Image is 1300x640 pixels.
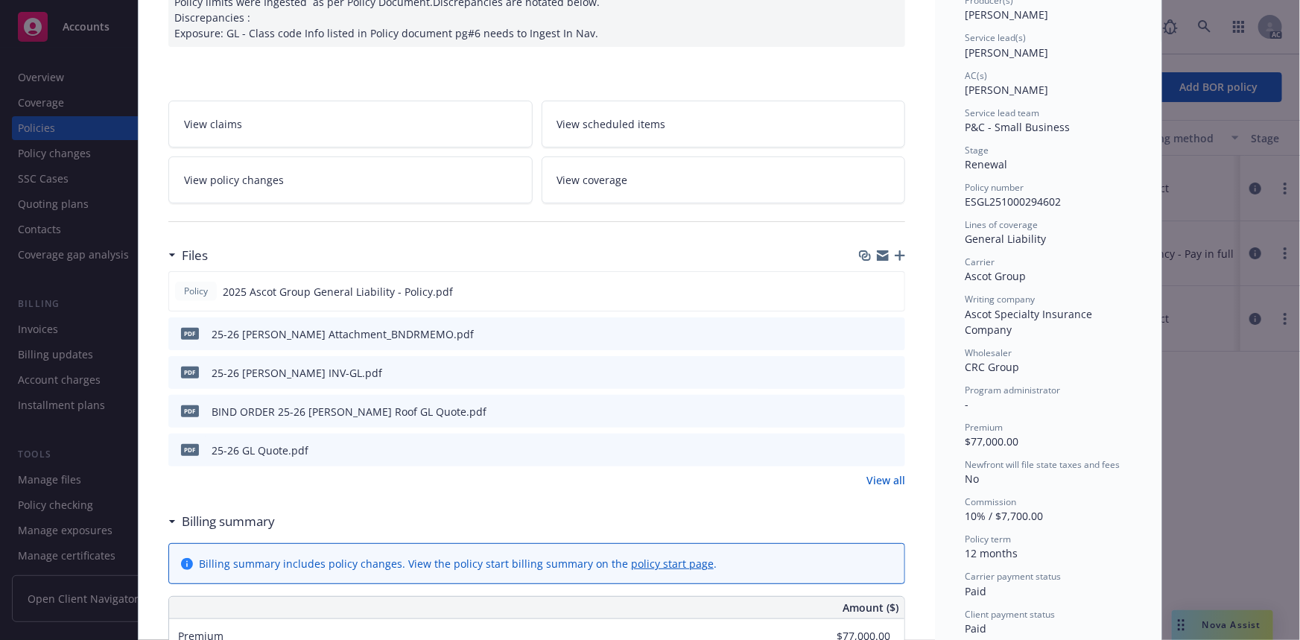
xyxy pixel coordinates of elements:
[965,621,986,636] span: Paid
[965,346,1012,359] span: Wholesaler
[965,45,1048,60] span: [PERSON_NAME]
[965,194,1061,209] span: ESGL251000294602
[843,600,898,615] span: Amount ($)
[212,365,382,381] div: 25-26 [PERSON_NAME] INV-GL.pdf
[965,293,1035,305] span: Writing company
[862,326,874,342] button: download file
[965,120,1070,134] span: P&C - Small Business
[557,172,628,188] span: View coverage
[886,404,899,419] button: preview file
[181,444,199,455] span: pdf
[181,405,199,416] span: pdf
[181,328,199,339] span: pdf
[965,397,968,411] span: -
[199,556,717,571] div: Billing summary includes policy changes. View the policy start billing summary on the .
[965,31,1026,44] span: Service lead(s)
[862,443,874,458] button: download file
[542,101,906,148] a: View scheduled items
[168,156,533,203] a: View policy changes
[168,512,275,531] div: Billing summary
[965,608,1055,621] span: Client payment status
[965,458,1120,471] span: Newfront will file state taxes and fees
[965,231,1132,247] div: General Liability
[184,116,242,132] span: View claims
[965,546,1018,560] span: 12 months
[965,495,1016,508] span: Commission
[182,512,275,531] h3: Billing summary
[965,384,1060,396] span: Program administrator
[212,443,308,458] div: 25-26 GL Quote.pdf
[965,584,986,598] span: Paid
[965,144,989,156] span: Stage
[965,83,1048,97] span: [PERSON_NAME]
[182,246,208,265] h3: Files
[965,69,987,82] span: AC(s)
[965,307,1095,337] span: Ascot Specialty Insurance Company
[965,509,1043,523] span: 10% / $7,700.00
[965,256,995,268] span: Carrier
[631,557,714,571] a: policy start page
[965,107,1039,119] span: Service lead team
[965,181,1024,194] span: Policy number
[557,116,666,132] span: View scheduled items
[886,326,899,342] button: preview file
[862,365,874,381] button: download file
[168,246,208,265] div: Files
[866,472,905,488] a: View all
[965,472,979,486] span: No
[965,269,1026,283] span: Ascot Group
[965,218,1038,231] span: Lines of coverage
[862,404,874,419] button: download file
[965,421,1003,434] span: Premium
[965,7,1048,22] span: [PERSON_NAME]
[181,285,211,298] span: Policy
[886,443,899,458] button: preview file
[965,570,1061,583] span: Carrier payment status
[965,360,1019,374] span: CRC Group
[885,284,898,300] button: preview file
[886,365,899,381] button: preview file
[168,101,533,148] a: View claims
[184,172,284,188] span: View policy changes
[861,284,873,300] button: download file
[965,157,1007,171] span: Renewal
[212,326,474,342] div: 25-26 [PERSON_NAME] Attachment_BNDRMEMO.pdf
[965,533,1011,545] span: Policy term
[223,284,453,300] span: 2025 Ascot Group General Liability - Policy.pdf
[181,367,199,378] span: pdf
[965,434,1018,449] span: $77,000.00
[542,156,906,203] a: View coverage
[212,404,486,419] div: BIND ORDER 25-26 [PERSON_NAME] Roof GL Quote.pdf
